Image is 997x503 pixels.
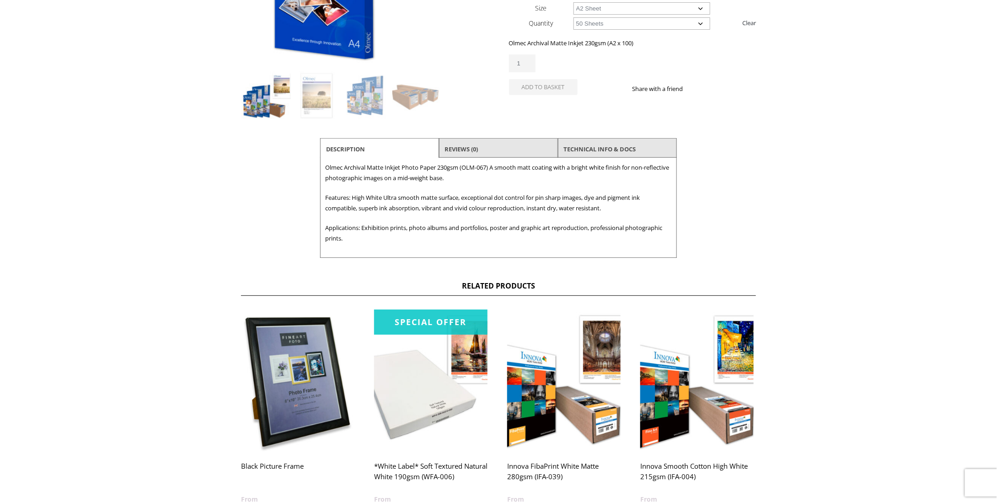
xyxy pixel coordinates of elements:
img: email sharing button [716,85,724,92]
img: Innova FibaPrint White Matte 280gsm (IFA-039) [507,310,621,451]
h2: *White Label* Soft Textured Natural White 190gsm (WFA-006) [374,457,488,494]
a: Description [326,141,365,157]
h2: Black Picture Frame [241,457,354,494]
img: Olmec Archival Matte Inkjet Photo Paper 230gsm (OLM-067) - Image 4 [392,71,442,121]
p: Share with a friend [633,84,694,94]
a: Reviews (0) [445,141,478,157]
img: Olmec Archival Matte Inkjet Photo Paper 230gsm (OLM-067) - Image 2 [292,71,341,121]
div: Special Offer [374,310,488,335]
input: Product quantity [509,54,536,72]
img: Olmec Archival Matte Inkjet Photo Paper 230gsm (OLM-067) - Image 3 [342,71,391,121]
img: Innova Smooth Cotton High White 215gsm (IFA-004) [640,310,754,451]
label: Size [536,4,547,12]
img: facebook sharing button [694,85,702,92]
img: Olmec Archival Matte Inkjet Photo Paper 230gsm (OLM-067) [241,71,291,121]
p: Olmec Archival Matte Inkjet 230gsm (A2 x 100) [509,38,756,48]
button: Add to basket [509,79,578,95]
img: Black Picture Frame [241,310,354,451]
p: Applications: Exhibition prints, photo albums and portfolios, poster and graphic art reproduction... [325,223,672,244]
a: Clear options [742,16,756,30]
img: *White Label* Soft Textured Natural White 190gsm (WFA-006) [374,310,488,451]
p: Olmec Archival Matte Inkjet Photo Paper 230gsm (OLM-067) A smooth matt coating with a bright whit... [325,162,672,183]
h2: Innova Smooth Cotton High White 215gsm (IFA-004) [640,457,754,494]
h2: Innova FibaPrint White Matte 280gsm (IFA-039) [507,457,621,494]
label: Quantity [529,19,553,27]
a: TECHNICAL INFO & DOCS [564,141,636,157]
h2: Related products [241,281,756,296]
p: Features: High White Ultra smooth matte surface, exceptional dot control for pin sharp images, dy... [325,193,672,214]
img: twitter sharing button [705,85,713,92]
